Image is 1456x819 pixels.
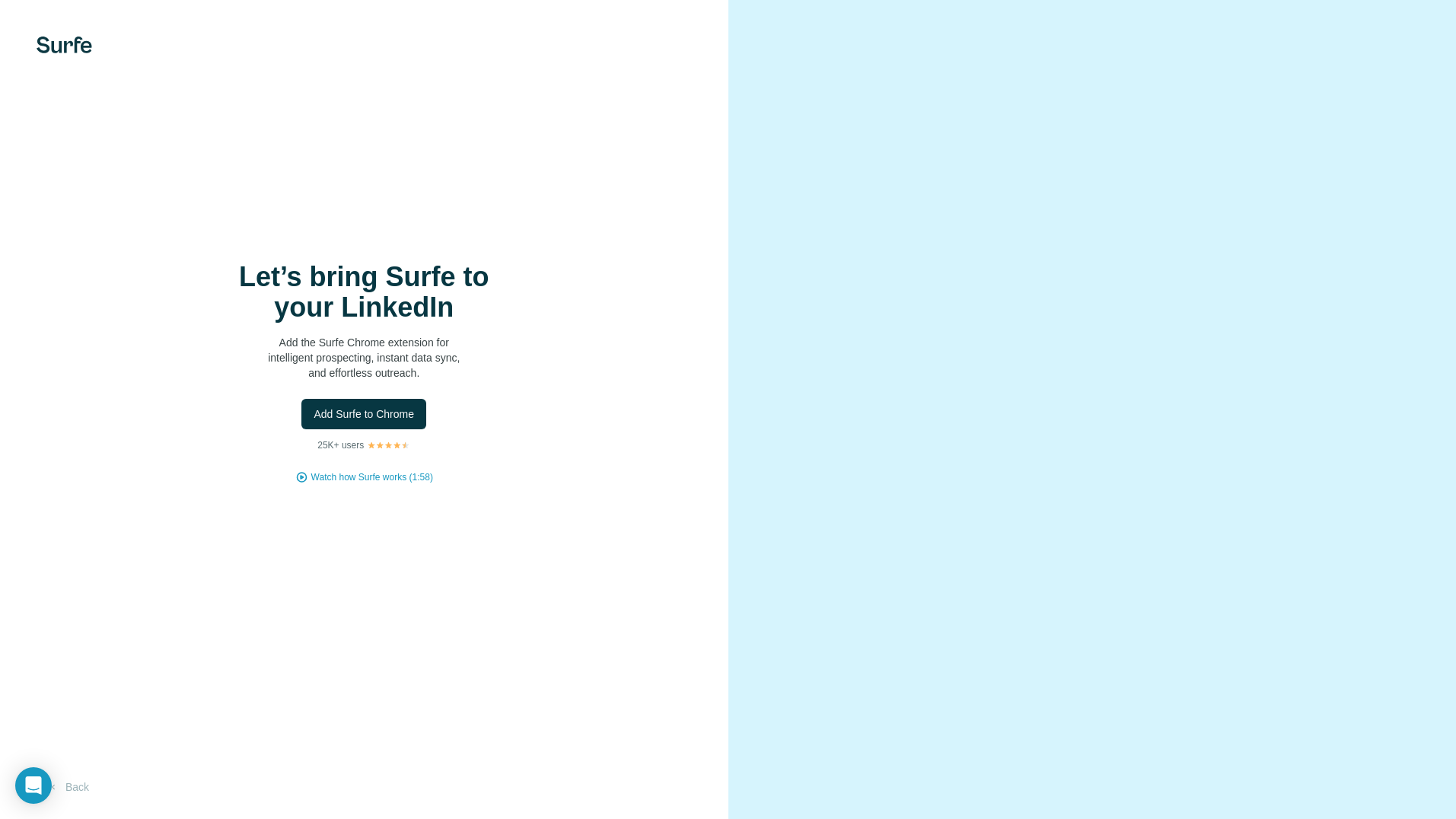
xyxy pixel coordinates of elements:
[314,406,414,422] span: Add Surfe to Chrome
[367,441,410,450] img: Rating Stars
[311,470,433,484] button: Watch how Surfe works (1:58)
[212,262,516,323] h1: Let’s bring Surfe to your LinkedIn
[212,335,516,381] p: Add the Surfe Chrome extension for intelligent prospecting, instant data sync, and effortless out...
[301,399,426,429] button: Add Surfe to Chrome
[37,773,100,801] button: Back
[37,37,92,53] img: Surfe's logo
[317,438,364,452] p: 25K+ users
[15,767,52,804] div: Open Intercom Messenger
